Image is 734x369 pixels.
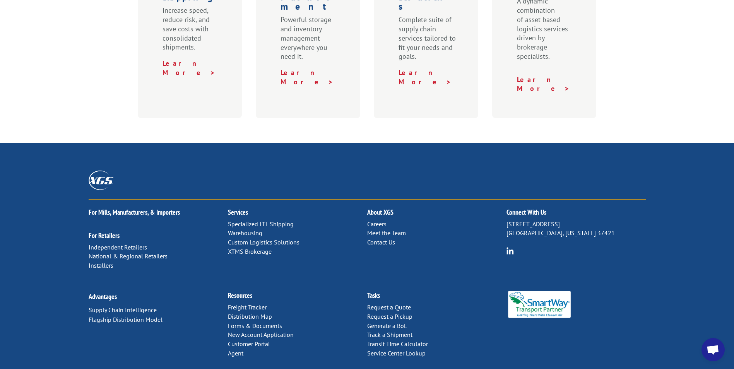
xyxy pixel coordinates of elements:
a: Track a Shipment [367,331,412,338]
a: Independent Retailers [89,243,147,251]
a: Contact Us [367,238,395,246]
a: Open chat [701,338,725,361]
h2: Tasks [367,292,506,303]
a: Flagship Distribution Model [89,316,163,323]
a: Generate a BoL [367,322,407,330]
a: Service Center Lookup [367,349,426,357]
a: Distribution Map [228,313,272,320]
a: Learn More > [281,68,334,86]
a: Advantages [89,292,117,301]
a: Customer Portal [228,340,270,348]
a: Request a Quote [367,303,411,311]
img: group-6 [506,247,514,255]
a: Learn More > [163,59,216,77]
a: Specialized LTL Shipping [228,220,294,228]
a: Request a Pickup [367,313,412,320]
a: Agent [228,349,243,357]
h2: Connect With Us [506,209,646,220]
a: National & Regional Retailers [89,252,168,260]
a: Meet the Team [367,229,406,237]
a: Resources [228,291,252,300]
a: Careers [367,220,387,228]
a: Custom Logistics Solutions [228,238,299,246]
p: [STREET_ADDRESS] [GEOGRAPHIC_DATA], [US_STATE] 37421 [506,220,646,238]
a: Supply Chain Intelligence [89,306,157,314]
a: Forms & Documents [228,322,282,330]
a: Transit Time Calculator [367,340,428,348]
a: XTMS Brokerage [228,248,272,255]
img: XGS_Logos_ALL_2024_All_White [89,171,113,190]
p: Complete suite of supply chain services tailored to fit your needs and goals. [399,15,457,68]
a: About XGS [367,208,394,217]
img: Smartway_Logo [506,291,573,318]
p: Powerful storage and inventory management everywhere you need it. [281,15,339,68]
a: New Account Application [228,331,294,338]
a: Learn More > [517,75,570,93]
a: Installers [89,261,113,269]
a: For Retailers [89,231,120,240]
a: For Mills, Manufacturers, & Importers [89,208,180,217]
a: Services [228,208,248,217]
p: Increase speed, reduce risk, and save costs with consolidated shipments. [163,6,221,59]
a: Learn More > [399,68,452,86]
a: Freight Tracker [228,303,267,311]
a: Warehousing [228,229,262,237]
